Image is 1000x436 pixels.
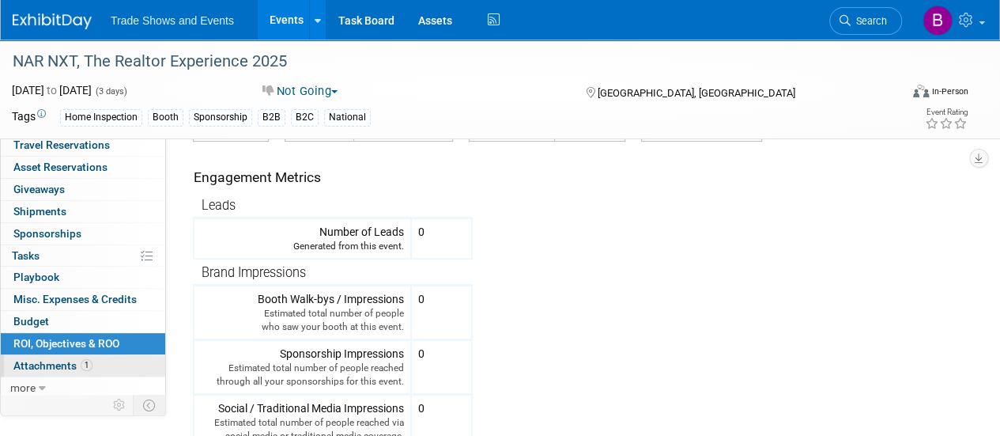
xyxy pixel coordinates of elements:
a: Playbook [1,267,165,288]
div: Sponsorship Impressions [201,346,404,389]
span: to [44,84,59,97]
a: Asset Reservations [1,157,165,178]
div: NAR NXT, The Realtor Experience 2025 [7,47,887,76]
span: Tasks [12,249,40,262]
span: Sponsorships [13,227,81,240]
div: Event Format [828,82,968,106]
button: Not Going [257,83,344,100]
div: B2B [258,109,285,126]
a: more [1,377,165,399]
td: Personalize Event Tab Strip [106,395,134,415]
img: Format-Inperson.png [913,85,929,97]
div: In-Person [931,85,968,97]
span: 1 [81,359,92,371]
div: Number of Leads [201,224,404,253]
a: Attachments1 [1,355,165,377]
span: [DATE] [DATE] [12,84,92,97]
span: Search [851,15,887,27]
div: Booth [148,109,183,126]
div: Sponsorship [189,109,252,126]
div: Estimated total number of people reached through all your sponsorships for this event. [201,362,404,389]
span: Leads [202,198,236,213]
a: Giveaways [1,179,165,200]
a: Travel Reservations [1,135,165,156]
div: B2C [291,109,319,126]
a: Budget [1,311,165,332]
div: National [324,109,371,126]
span: (3 days) [94,86,127,97]
td: Toggle Event Tabs [134,395,166,415]
img: ExhibitDay [13,13,92,29]
a: ROI, Objectives & ROO [1,333,165,354]
div: Booth Walk-bys / Impressions [201,291,404,334]
td: Tags [12,108,46,127]
a: Shipments [1,201,165,222]
div: Estimated total number of people who saw your booth at this event. [201,307,404,334]
span: Shipments [13,205,66,218]
div: 0 [418,291,425,307]
span: Giveaways [13,183,65,195]
div: 0 [418,346,425,362]
img: Bobby DeSpain [923,6,953,36]
div: 0 [418,400,425,416]
span: Playbook [13,271,59,283]
div: Generated from this event. [201,240,404,253]
div: Engagement Metrics [194,168,466,188]
span: Misc. Expenses & Credits [13,293,137,305]
span: Travel Reservations [13,138,110,151]
a: Sponsorships [1,223,165,245]
span: Brand Impressions [202,265,306,280]
a: Tasks [1,245,165,267]
a: Search [829,7,902,35]
span: Budget [13,315,49,328]
div: Event Rating [925,108,968,116]
span: ROI, Objectives & ROO [13,337,119,350]
a: Misc. Expenses & Credits [1,289,165,310]
span: more [10,381,36,394]
div: 0 [418,224,425,240]
span: Attachments [13,359,92,372]
span: [GEOGRAPHIC_DATA], [GEOGRAPHIC_DATA] [597,87,794,99]
span: Asset Reservations [13,161,108,173]
div: Home Inspection [60,109,142,126]
span: Trade Shows and Events [111,14,234,27]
